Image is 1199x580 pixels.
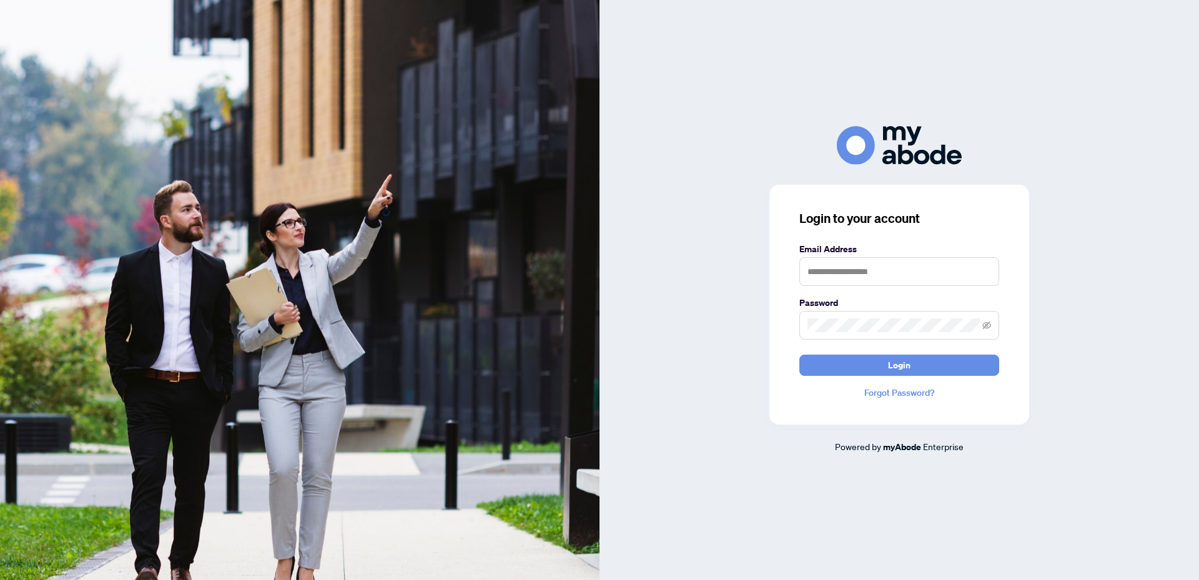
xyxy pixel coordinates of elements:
span: Powered by [835,441,881,452]
h3: Login to your account [799,210,999,227]
button: Login [799,355,999,376]
a: myAbode [883,440,921,454]
span: eye-invisible [982,321,991,330]
span: Enterprise [923,441,964,452]
img: ma-logo [837,126,962,164]
span: Login [888,355,910,375]
a: Forgot Password? [799,386,999,400]
label: Password [799,296,999,310]
label: Email Address [799,242,999,256]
